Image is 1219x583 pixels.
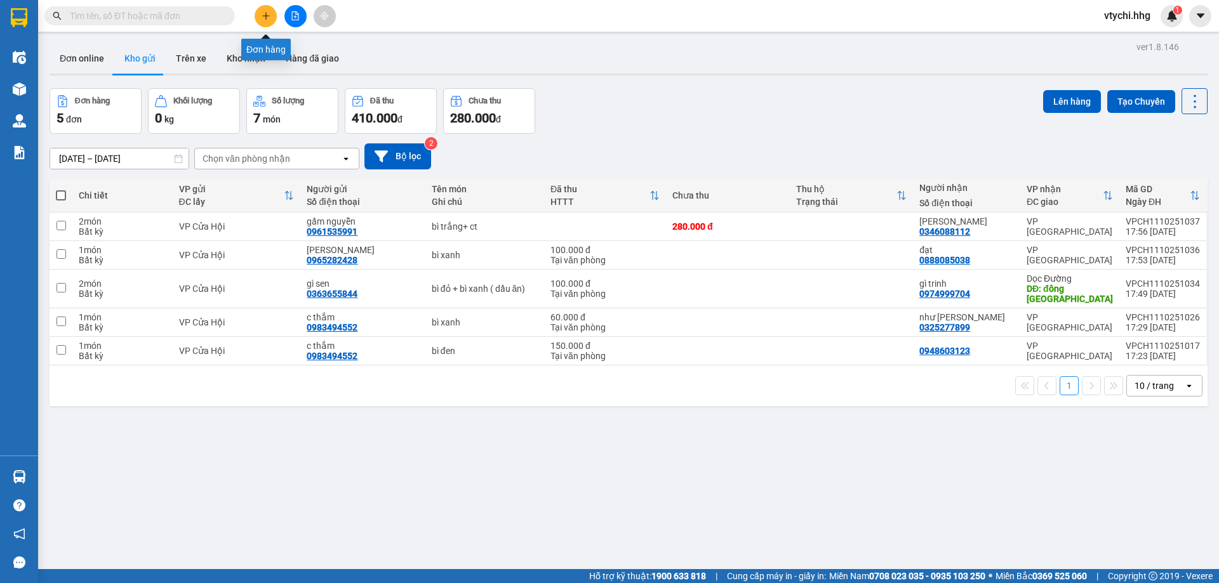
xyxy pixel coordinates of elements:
[1149,572,1157,580] span: copyright
[869,571,985,581] strong: 0708 023 035 - 0935 103 250
[1126,322,1200,332] div: 17:29 [DATE]
[1189,5,1211,27] button: caret-down
[79,351,166,361] div: Bất kỳ
[1126,255,1200,265] div: 17:53 [DATE]
[1027,273,1113,284] div: Dọc Đường
[320,11,329,20] span: aim
[1126,341,1200,351] div: VPCH1110251017
[13,146,26,159] img: solution-icon
[432,221,538,232] div: bì trắng+ ct
[550,341,660,351] div: 150.000 đ
[276,43,349,74] button: Hàng đã giao
[291,11,300,20] span: file-add
[1184,381,1194,391] svg: open
[432,317,538,327] div: bì xanh
[79,190,166,200] div: Chi tiết
[1027,341,1113,361] div: VP [GEOGRAPHIC_DATA]
[364,143,431,169] button: Bộ lọc
[919,245,1014,255] div: đạt
[550,322,660,332] div: Tại văn phòng
[307,226,357,237] div: 0961535991
[179,221,295,232] div: VP Cửa Hội
[307,216,418,226] div: gấm nguyễn
[79,255,166,265] div: Bất kỳ
[70,9,220,23] input: Tìm tên, số ĐT hoặc mã đơn
[397,114,403,124] span: đ
[432,284,538,294] div: bì đỏ + bì xanh ( dầu ăn)
[341,154,351,164] svg: open
[1135,379,1174,392] div: 10 / trang
[272,96,304,105] div: Số lượng
[179,197,284,207] div: ĐC lấy
[314,5,336,27] button: aim
[179,317,295,327] div: VP Cửa Hội
[13,51,26,64] img: warehouse-icon
[432,184,538,194] div: Tên món
[550,197,649,207] div: HTTT
[919,278,1014,289] div: gì trinh
[75,96,110,105] div: Đơn hàng
[1119,179,1206,213] th: Toggle SortBy
[13,114,26,128] img: warehouse-icon
[1107,90,1175,113] button: Tạo Chuyến
[716,569,717,583] span: |
[13,528,25,540] span: notification
[166,43,216,74] button: Trên xe
[1173,6,1182,15] sup: 1
[550,255,660,265] div: Tại văn phòng
[1096,569,1098,583] span: |
[443,88,535,134] button: Chưa thu280.000đ
[989,573,992,579] span: ⚪️
[155,110,162,126] span: 0
[550,245,660,255] div: 100.000 đ
[79,278,166,289] div: 2 món
[1175,6,1180,15] span: 1
[544,179,666,213] th: Toggle SortBy
[796,184,897,194] div: Thu hộ
[246,88,338,134] button: Số lượng7món
[307,278,418,289] div: gì sen
[114,43,166,74] button: Kho gửi
[496,114,501,124] span: đ
[262,11,270,20] span: plus
[307,197,418,207] div: Số điện thoại
[1043,90,1101,113] button: Lên hàng
[307,184,418,194] div: Người gửi
[432,346,538,356] div: bì đen
[179,184,284,194] div: VP gửi
[450,110,496,126] span: 280.000
[307,245,418,255] div: anh dũng
[263,114,281,124] span: món
[1032,571,1087,581] strong: 0369 525 060
[829,569,985,583] span: Miền Nam
[919,216,1014,226] div: phúc vân
[345,88,437,134] button: Đã thu410.000đ
[50,148,189,169] input: Select a date range.
[216,43,276,74] button: Kho nhận
[13,556,25,568] span: message
[179,250,295,260] div: VP Cửa Hội
[919,322,970,332] div: 0325277899
[469,96,501,105] div: Chưa thu
[173,96,212,105] div: Khối lượng
[13,499,25,511] span: question-circle
[13,82,26,96] img: warehouse-icon
[1027,216,1113,237] div: VP [GEOGRAPHIC_DATA]
[13,470,26,483] img: warehouse-icon
[79,322,166,332] div: Bất kỳ
[307,312,418,322] div: c thắm
[307,255,357,265] div: 0965282428
[919,183,1014,193] div: Người nhận
[370,96,394,105] div: Đã thu
[919,346,970,356] div: 0948603123
[1166,10,1178,22] img: icon-new-feature
[66,114,82,124] span: đơn
[1060,376,1079,395] button: 1
[253,110,260,126] span: 7
[79,312,166,322] div: 1 món
[919,255,970,265] div: 0888085038
[307,351,357,361] div: 0983494552
[79,341,166,351] div: 1 món
[790,179,914,213] th: Toggle SortBy
[919,312,1014,322] div: như quỳnh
